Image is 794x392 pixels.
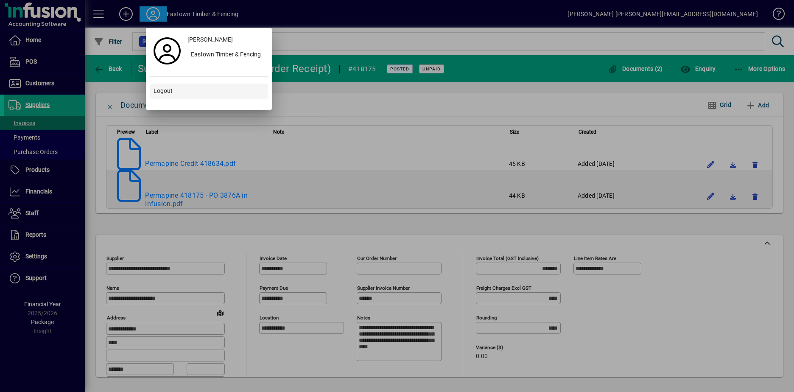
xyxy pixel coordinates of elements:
a: Profile [150,43,184,59]
a: [PERSON_NAME] [184,32,268,48]
button: Eastown Timber & Fencing [184,48,268,63]
span: Logout [154,87,173,95]
span: [PERSON_NAME] [187,35,233,44]
button: Logout [150,84,268,99]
